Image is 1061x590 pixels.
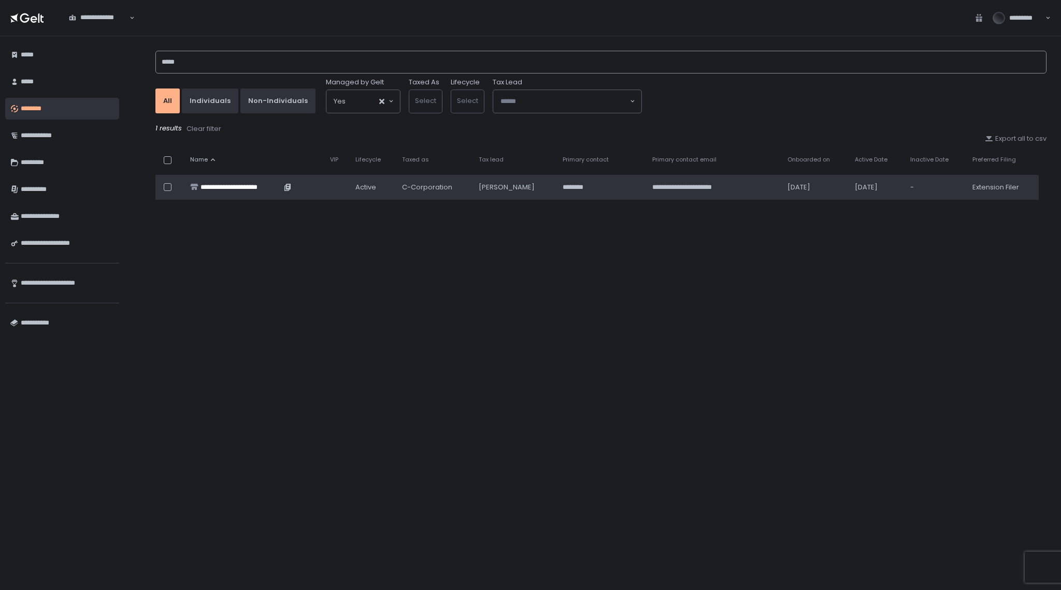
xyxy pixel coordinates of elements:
[330,156,338,164] span: VIP
[985,134,1046,143] button: Export all to csv
[415,96,436,106] span: Select
[326,90,400,113] div: Search for option
[451,78,480,87] label: Lifecycle
[355,156,381,164] span: Lifecycle
[62,7,135,29] div: Search for option
[69,22,128,33] input: Search for option
[186,124,222,134] button: Clear filter
[240,89,316,113] button: Non-Individuals
[479,156,504,164] span: Tax lead
[326,78,384,87] span: Managed by Gelt
[355,183,376,192] span: active
[457,96,478,106] span: Select
[652,156,716,164] span: Primary contact email
[190,96,231,106] div: Individuals
[787,156,830,164] span: Onboarded on
[187,124,221,134] div: Clear filter
[248,96,308,106] div: Non-Individuals
[493,90,641,113] div: Search for option
[787,183,842,192] div: [DATE]
[163,96,172,106] div: All
[155,124,1046,134] div: 1 results
[379,99,384,104] button: Clear Selected
[334,96,346,107] span: Yes
[855,183,898,192] div: [DATE]
[402,183,466,192] div: C-Corporation
[563,156,609,164] span: Primary contact
[346,96,378,107] input: Search for option
[972,183,1033,192] div: Extension Filer
[182,89,238,113] button: Individuals
[155,89,180,113] button: All
[190,156,208,164] span: Name
[402,156,429,164] span: Taxed as
[910,183,960,192] div: -
[855,156,887,164] span: Active Date
[910,156,949,164] span: Inactive Date
[409,78,439,87] label: Taxed As
[493,78,522,87] span: Tax Lead
[500,96,629,107] input: Search for option
[479,183,550,192] div: [PERSON_NAME]
[972,156,1016,164] span: Preferred Filing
